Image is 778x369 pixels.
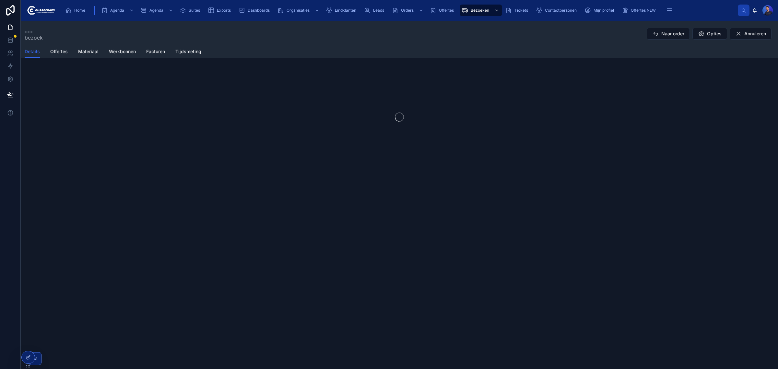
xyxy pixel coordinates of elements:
[99,5,137,16] a: Agenda
[276,5,323,16] a: Organisaties
[78,48,99,55] span: Materiaal
[373,8,384,13] span: Leads
[647,28,690,40] button: Naar order
[390,5,427,16] a: Orders
[50,46,68,59] a: Offertes
[146,48,165,55] span: Facturen
[138,5,176,16] a: Agenda
[661,30,684,37] span: Naar order
[25,34,43,42] span: bezoek
[594,8,614,13] span: Mijn profiel
[503,5,533,16] a: Tickets
[78,46,99,59] a: Materiaal
[63,5,90,16] a: Home
[175,46,201,59] a: Tijdsmeting
[25,46,40,58] a: Details
[248,8,270,13] span: Dashboards
[335,8,356,13] span: Eindklanten
[146,46,165,59] a: Facturen
[460,5,502,16] a: Bezoeken
[237,5,274,16] a: Dashboards
[730,28,772,40] button: Annuleren
[692,28,727,40] button: Opties
[534,5,581,16] a: Contactpersonen
[287,8,310,13] span: Organisaties
[324,5,361,16] a: Eindklanten
[631,8,656,13] span: Offertes NEW
[109,48,136,55] span: Werkbonnen
[707,30,722,37] span: Opties
[545,8,577,13] span: Contactpersonen
[744,30,766,37] span: Annuleren
[620,5,660,16] a: Offertes NEW
[439,8,454,13] span: Offertes
[428,5,458,16] a: Offertes
[149,8,163,13] span: Agenda
[175,48,201,55] span: Tijdsmeting
[25,48,40,55] span: Details
[217,8,231,13] span: Exports
[514,8,528,13] span: Tickets
[50,48,68,55] span: Offertes
[109,46,136,59] a: Werkbonnen
[178,5,205,16] a: Suites
[362,5,389,16] a: Leads
[206,5,235,16] a: Exports
[189,8,200,13] span: Suites
[583,5,619,16] a: Mijn profiel
[60,3,738,18] div: scrollable content
[401,8,414,13] span: Orders
[110,8,124,13] span: Agenda
[26,5,55,16] img: App logo
[471,8,489,13] span: Bezoeken
[74,8,85,13] span: Home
